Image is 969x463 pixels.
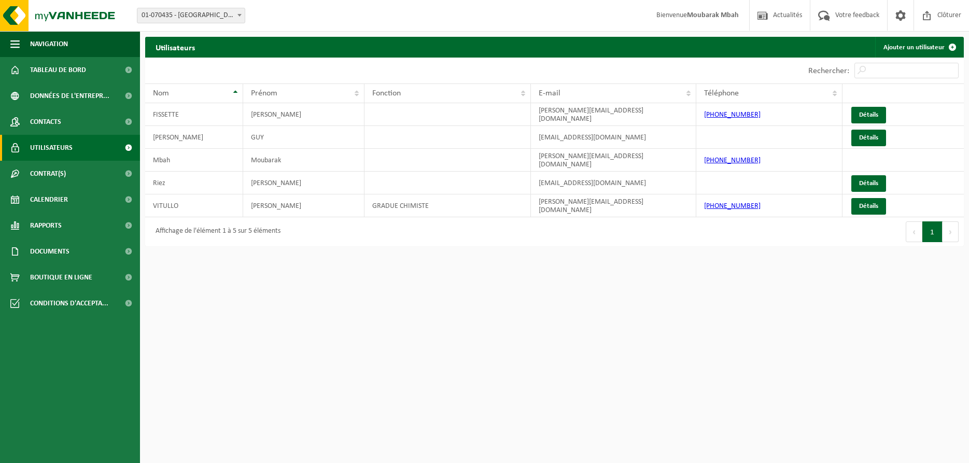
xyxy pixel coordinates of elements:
td: [PERSON_NAME][EMAIL_ADDRESS][DOMAIN_NAME] [531,149,696,172]
a: Détails [851,107,886,123]
td: [EMAIL_ADDRESS][DOMAIN_NAME] [531,126,696,149]
td: Mbah [145,149,243,172]
h2: Utilisateurs [145,37,205,57]
td: GUY [243,126,364,149]
td: GRADUE CHIMISTE [364,194,531,217]
span: Téléphone [704,89,739,97]
span: Nom [153,89,169,97]
a: Détails [851,175,886,192]
span: Utilisateurs [30,135,73,161]
strong: Moubarak Mbah [687,11,739,19]
td: [PERSON_NAME] [145,126,243,149]
span: 01-070435 - ISSEP LIÈGE - LIÈGE [137,8,245,23]
span: Fonction [372,89,401,97]
span: Tableau de bord [30,57,86,83]
td: Riez [145,172,243,194]
span: Prénom [251,89,277,97]
button: Next [943,221,959,242]
td: Moubarak [243,149,364,172]
td: [PERSON_NAME][EMAIL_ADDRESS][DOMAIN_NAME] [531,103,696,126]
a: Détails [851,198,886,215]
span: Rapports [30,213,62,238]
a: [PHONE_NUMBER] [704,157,761,164]
span: Contrat(s) [30,161,66,187]
td: [PERSON_NAME] [243,172,364,194]
label: Rechercher: [808,67,849,75]
button: Previous [906,221,922,242]
td: VITULLO [145,194,243,217]
button: 1 [922,221,943,242]
td: [EMAIL_ADDRESS][DOMAIN_NAME] [531,172,696,194]
td: [PERSON_NAME][EMAIL_ADDRESS][DOMAIN_NAME] [531,194,696,217]
a: [PHONE_NUMBER] [704,111,761,119]
span: Navigation [30,31,68,57]
td: FISSETTE [145,103,243,126]
span: Documents [30,238,69,264]
span: Boutique en ligne [30,264,92,290]
span: Contacts [30,109,61,135]
a: Ajouter un utilisateur [875,37,963,58]
a: [PHONE_NUMBER] [704,202,761,210]
div: Affichage de l'élément 1 à 5 sur 5 éléments [150,222,280,241]
span: Calendrier [30,187,68,213]
td: [PERSON_NAME] [243,194,364,217]
td: [PERSON_NAME] [243,103,364,126]
span: E-mail [539,89,560,97]
a: Détails [851,130,886,146]
span: Conditions d'accepta... [30,290,108,316]
span: Données de l'entrepr... [30,83,109,109]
